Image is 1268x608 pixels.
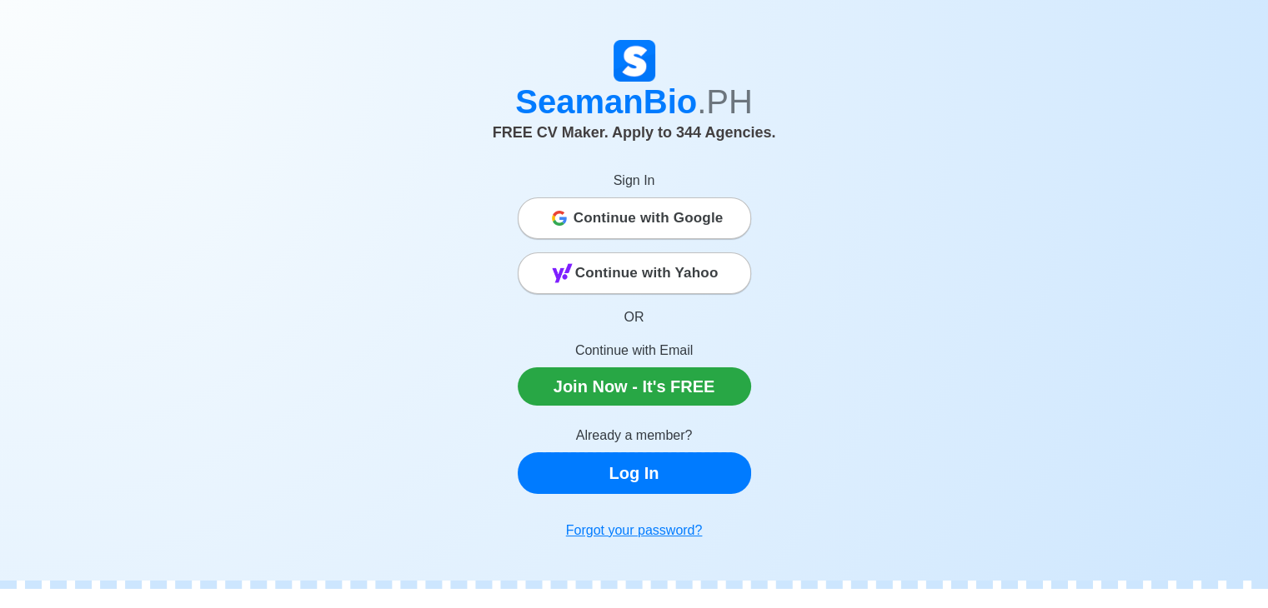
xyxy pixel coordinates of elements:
[518,426,751,446] p: Already a member?
[518,341,751,361] p: Continue with Email
[566,523,703,537] u: Forgot your password?
[518,252,751,294] button: Continue with Yahoo
[614,40,655,82] img: Logo
[518,171,751,191] p: Sign In
[518,307,751,327] p: OR
[574,202,724,235] span: Continue with Google
[518,197,751,239] button: Continue with Google
[493,124,776,141] span: FREE CV Maker. Apply to 344 Agencies.
[518,452,751,494] a: Log In
[518,367,751,406] a: Join Now - It's FREE
[172,82,1097,122] h1: SeamanBio
[575,257,719,290] span: Continue with Yahoo
[697,83,753,120] span: .PH
[518,514,751,547] a: Forgot your password?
